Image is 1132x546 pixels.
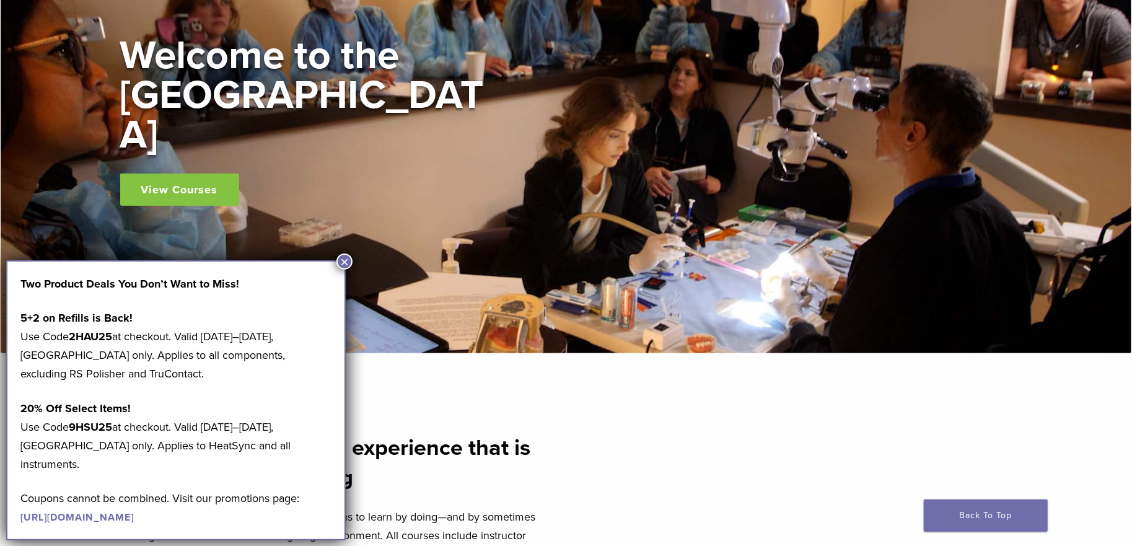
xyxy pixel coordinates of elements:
strong: 5+2 on Refills is Back! [20,311,133,325]
a: Back To Top [924,500,1048,532]
strong: Two Product Deals You Don’t Want to Miss! [20,277,239,291]
a: [URL][DOMAIN_NAME] [20,511,134,524]
p: Coupons cannot be combined. Visit our promotions page: [20,489,331,526]
h2: Welcome to the [GEOGRAPHIC_DATA] [120,36,492,155]
strong: 2HAU25 [69,330,112,343]
strong: 20% Off Select Items! [20,402,131,415]
strong: 9HSU25 [69,420,112,434]
a: View Courses [120,174,239,206]
button: Close [336,253,353,270]
p: Use Code at checkout. Valid [DATE]–[DATE], [GEOGRAPHIC_DATA] only. Applies to HeatSync and all in... [20,399,331,473]
p: Use Code at checkout. Valid [DATE]–[DATE], [GEOGRAPHIC_DATA] only. Applies to all components, exc... [20,309,331,383]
